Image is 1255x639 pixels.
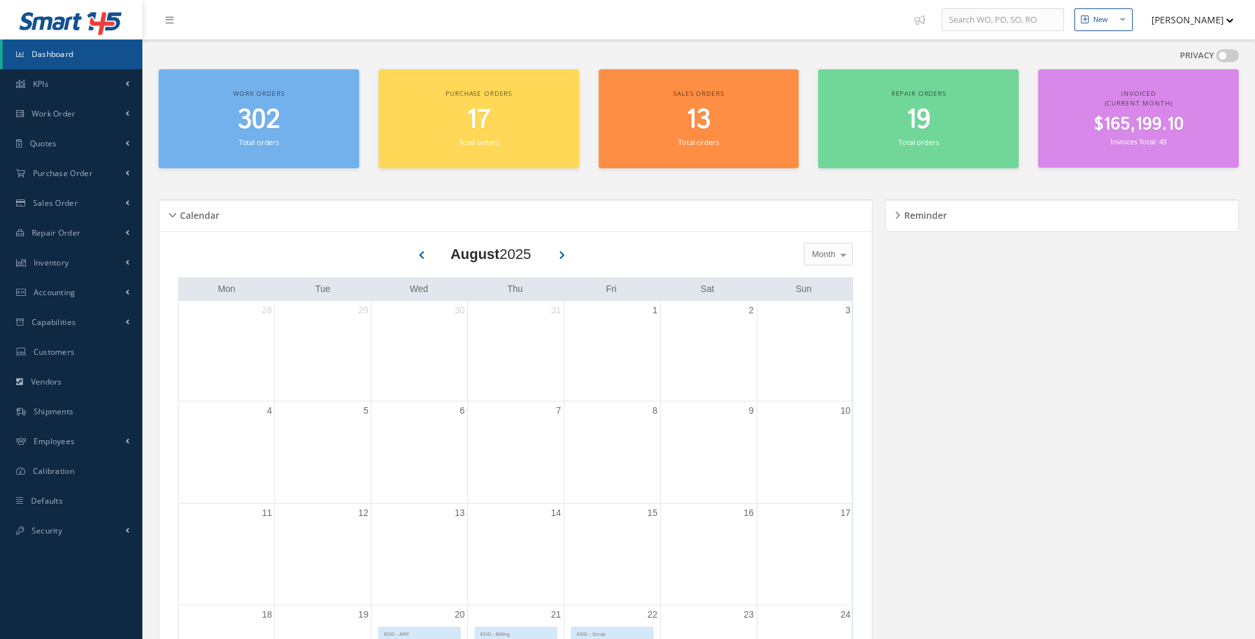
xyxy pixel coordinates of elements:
[34,406,74,417] span: Shipments
[452,504,467,522] a: August 13, 2025
[32,317,76,328] span: Capabilities
[898,137,938,147] small: Total orders
[238,102,280,139] span: 302
[468,301,564,401] td: July 31, 2025
[1121,89,1156,98] span: Invoiced
[660,503,757,605] td: August 16, 2025
[265,401,275,420] a: August 4, 2025
[32,525,62,536] span: Security
[650,401,660,420] a: August 8, 2025
[34,436,75,447] span: Employees
[215,281,238,297] a: Monday
[1094,112,1184,137] span: $165,199.10
[599,69,799,168] a: Sales orders 13 Total orders
[260,605,275,624] a: August 18, 2025
[457,401,467,420] a: August 6, 2025
[452,301,467,320] a: July 30, 2025
[361,401,371,420] a: August 5, 2025
[698,281,716,297] a: Saturday
[452,605,467,624] a: August 20, 2025
[372,503,468,605] td: August 13, 2025
[548,605,564,624] a: August 21, 2025
[179,503,275,605] td: August 11, 2025
[793,281,814,297] a: Sunday
[505,281,526,297] a: Thursday
[275,301,372,401] td: July 29, 2025
[275,503,372,605] td: August 12, 2025
[313,281,333,297] a: Tuesday
[31,495,63,506] span: Defaults
[34,346,75,357] span: Customers
[239,137,279,147] small: Total orders
[159,69,359,168] a: Work orders 302 Total orders
[34,287,76,298] span: Accounting
[260,301,275,320] a: July 28, 2025
[176,206,219,221] h5: Calendar
[838,401,853,420] a: August 10, 2025
[564,503,660,605] td: August 15, 2025
[650,301,660,320] a: August 1, 2025
[645,605,660,624] a: August 22, 2025
[3,39,142,69] a: Dashboard
[548,301,564,320] a: July 31, 2025
[356,301,372,320] a: July 29, 2025
[572,627,653,638] div: EDD - Scrap
[741,504,757,522] a: August 16, 2025
[33,197,78,208] span: Sales Order
[673,89,724,98] span: Sales orders
[746,301,757,320] a: August 2, 2025
[467,102,491,139] span: 17
[757,401,853,504] td: August 10, 2025
[468,503,564,605] td: August 14, 2025
[1074,8,1133,31] button: New
[660,301,757,401] td: August 2, 2025
[260,504,275,522] a: August 11, 2025
[603,281,619,297] a: Friday
[33,78,49,89] span: KPIs
[1105,98,1173,107] span: (Current Month)
[564,301,660,401] td: August 1, 2025
[450,246,500,262] b: August
[838,605,853,624] a: August 24, 2025
[179,301,275,401] td: July 28, 2025
[891,89,946,98] span: Repair orders
[379,627,460,638] div: EDD - ARF
[275,401,372,504] td: August 5, 2025
[407,281,431,297] a: Wednesday
[818,69,1019,168] a: Repair orders 19 Total orders
[30,138,57,149] span: Quotes
[900,206,947,221] h5: Reminder
[1038,69,1239,168] a: Invoiced (Current Month) $165,199.10 Invoices Total: 43
[645,504,660,522] a: August 15, 2025
[379,69,579,168] a: Purchase orders 17 Total orders
[32,108,76,119] span: Work Order
[906,102,931,139] span: 19
[475,627,557,638] div: EDD - Billing
[1139,7,1234,32] button: [PERSON_NAME]
[548,504,564,522] a: August 14, 2025
[445,89,512,98] span: Purchase orders
[757,503,853,605] td: August 17, 2025
[356,605,372,624] a: August 19, 2025
[459,137,499,147] small: Total orders
[553,401,564,420] a: August 7, 2025
[468,401,564,504] td: August 7, 2025
[372,401,468,504] td: August 6, 2025
[942,8,1064,32] input: Search WO, PO, SO, RO
[179,401,275,504] td: August 4, 2025
[741,605,757,624] a: August 23, 2025
[356,504,372,522] a: August 12, 2025
[746,401,757,420] a: August 9, 2025
[450,243,531,265] div: 2025
[31,376,62,387] span: Vendors
[809,248,836,261] span: Month
[686,102,711,139] span: 13
[678,137,718,147] small: Total orders
[372,301,468,401] td: July 30, 2025
[32,227,81,238] span: Repair Order
[1111,137,1166,146] small: Invoices Total: 43
[34,257,69,268] span: Inventory
[33,465,74,476] span: Calibration
[838,504,853,522] a: August 17, 2025
[843,301,853,320] a: August 3, 2025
